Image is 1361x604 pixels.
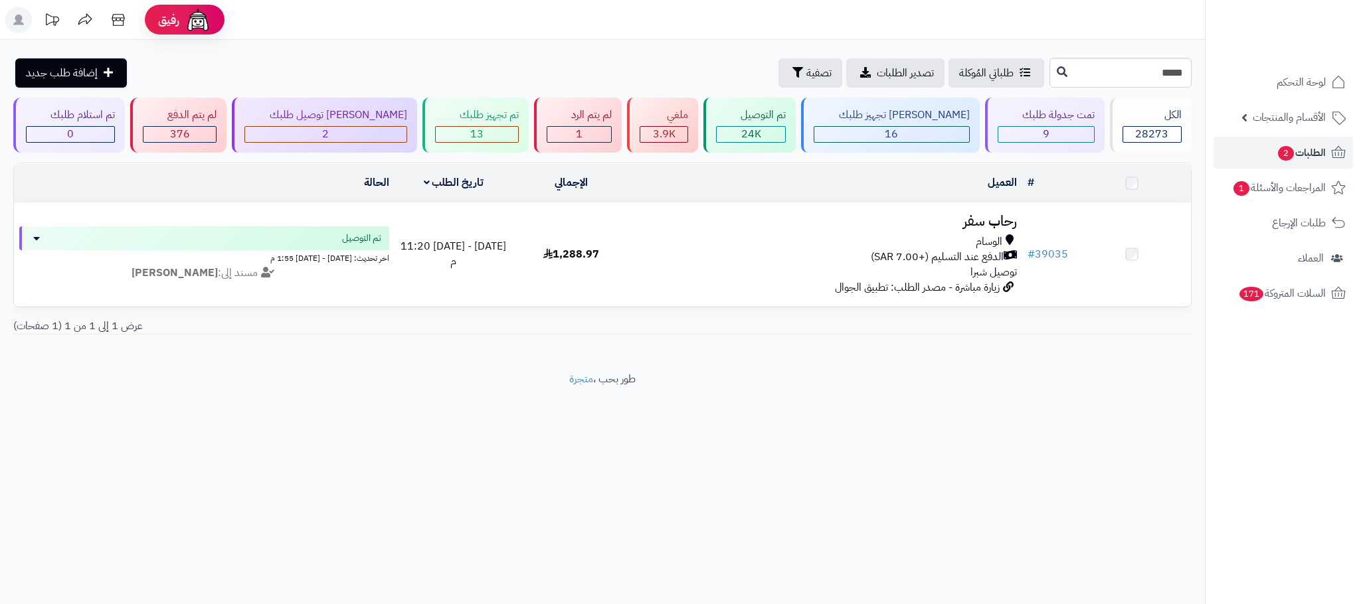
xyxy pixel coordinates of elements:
[970,264,1017,280] span: توصيل شبرا
[436,127,518,142] div: 13
[798,98,982,153] a: [PERSON_NAME] تجهيز طلبك 16
[1214,137,1353,169] a: الطلبات2
[1232,179,1326,197] span: المراجعات والأسئلة
[576,126,583,142] span: 1
[1028,246,1035,262] span: #
[26,108,115,123] div: تم استلام طلبك
[11,98,128,153] a: تم استلام طلبك 0
[1107,98,1194,153] a: الكل28273
[3,319,602,334] div: عرض 1 إلى 1 من 1 (1 صفحات)
[1028,175,1034,190] a: #
[1028,246,1068,262] a: #39035
[982,98,1107,153] a: تمت جدولة طلبك 9
[778,58,842,88] button: تصفية
[701,98,798,153] a: تم التوصيل 24K
[877,65,934,81] span: تصدير الطلبات
[814,108,969,123] div: [PERSON_NAME] تجهيز طلبك
[27,127,114,142] div: 0
[470,126,484,142] span: 13
[998,127,1094,142] div: 9
[15,58,127,88] a: إضافة طلب جديد
[1214,207,1353,239] a: طلبات الإرجاع
[143,108,217,123] div: لم يتم الدفع
[9,265,399,281] div: مسند إلى:
[814,127,968,142] div: 16
[636,214,1017,229] h3: رحاب سفر
[1277,143,1326,162] span: الطلبات
[401,238,506,269] span: [DATE] - [DATE] 11:20 م
[244,108,407,123] div: [PERSON_NAME] توصيل طلبك
[35,7,68,37] a: تحديثات المنصة
[143,127,216,142] div: 376
[158,12,179,28] span: رفيق
[364,175,389,190] a: الحالة
[1277,145,1295,161] span: 2
[132,265,218,281] strong: [PERSON_NAME]
[19,250,389,264] div: اخر تحديث: [DATE] - [DATE] 1:55 م
[245,127,406,142] div: 2
[543,246,599,262] span: 1,288.97
[835,279,1000,295] span: زيارة مباشرة - مصدر الطلب: تطبيق الجوال
[128,98,229,153] a: لم يتم الدفع 376
[871,250,1004,265] span: الدفع عند التسليم (+7.00 SAR)
[1214,172,1353,204] a: المراجعات والأسئلة1
[716,108,786,123] div: تم التوصيل
[1238,284,1326,303] span: السلات المتروكة
[1214,242,1353,274] a: العملاء
[547,127,611,142] div: 1
[229,98,419,153] a: [PERSON_NAME] توصيل طلبك 2
[1135,126,1168,142] span: 28273
[1043,126,1049,142] span: 9
[624,98,701,153] a: ملغي 3.9K
[1233,181,1250,196] span: 1
[653,126,676,142] span: 3.9K
[988,175,1017,190] a: العميل
[976,234,1002,250] span: الوسام
[998,108,1095,123] div: تمت جدولة طلبك
[420,98,531,153] a: تم تجهيز طلبك 13
[435,108,519,123] div: تم تجهيز طلبك
[806,65,832,81] span: تصفية
[949,58,1044,88] a: طلباتي المُوكلة
[846,58,945,88] a: تصدير الطلبات
[67,126,74,142] span: 0
[1253,108,1326,127] span: الأقسام والمنتجات
[569,371,593,387] a: متجرة
[640,108,688,123] div: ملغي
[640,127,687,142] div: 3870
[1123,108,1182,123] div: الكل
[342,232,381,245] span: تم التوصيل
[959,65,1014,81] span: طلباتي المُوكلة
[26,65,98,81] span: إضافة طلب جديد
[885,126,898,142] span: 16
[1298,249,1324,267] span: العملاء
[1272,214,1326,232] span: طلبات الإرجاع
[170,126,190,142] span: 376
[1214,277,1353,309] a: السلات المتروكة171
[1238,286,1265,302] span: 171
[1277,73,1326,92] span: لوحة التحكم
[424,175,484,190] a: تاريخ الطلب
[1214,66,1353,98] a: لوحة التحكم
[555,175,588,190] a: الإجمالي
[531,98,624,153] a: لم يتم الرد 1
[1271,10,1348,38] img: logo-2.png
[741,126,761,142] span: 24K
[547,108,612,123] div: لم يتم الرد
[717,127,785,142] div: 23986
[322,126,329,142] span: 2
[185,7,211,33] img: ai-face.png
